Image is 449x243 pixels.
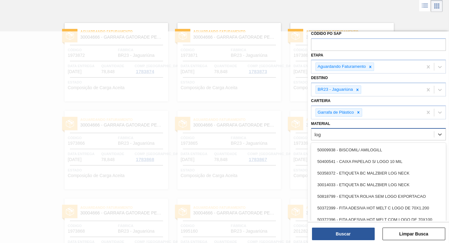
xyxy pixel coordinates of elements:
label: Códido PO SAP [311,31,341,36]
a: estadoAguardando Faturamento30004666 - GARRAFA GATORADE PET500ML LOGOPLASTECódigo1973871FábricaBR... [168,23,281,101]
label: Destino [311,76,328,80]
div: 50372399 - FITA ADESIVA HOT MELT C LOGO DE 70X1.200 [311,202,446,214]
span: Aguardando Faturamento [193,29,281,35]
span: Aguardando Faturamento [80,29,168,35]
label: Carteira [311,99,330,103]
div: 50372396 - FITA ADESIVA HOT MELT COM LOGO DE 70X100 [311,214,446,225]
span: Aguardando Faturamento [306,29,394,35]
div: 30014033 - ETIQUETA BC MALZBIER LOG NECK [311,179,446,191]
div: 50009938 - BISCOMIL/ AMILOGILL [311,144,446,156]
label: Etapa [311,53,323,57]
label: Material [311,121,330,126]
div: 50818799 - ETIQUETA ROLHA SEM LOGO EXPORTACAO [311,191,446,202]
div: 50400541 - CAIXA PAPELAO S/ LOGO 10 MIL [311,156,446,167]
div: 50358372 - ETIQUETA BC MALZBIER LOG NECK [311,167,446,179]
a: estadoAguardando Faturamento30004666 - GARRAFA GATORADE PET500ML LOGOPLASTECódigo1973867FábricaBR... [281,23,394,101]
a: estadoAguardando Faturamento30004666 - GARRAFA GATORADE PET500ML LOGOPLASTECódigo1973872FábricaBR... [55,23,168,101]
div: Aguardando Faturamento [316,63,367,71]
div: Garrafa de Plástico [316,109,355,116]
div: BR23 - Jaguariúna [316,86,354,94]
